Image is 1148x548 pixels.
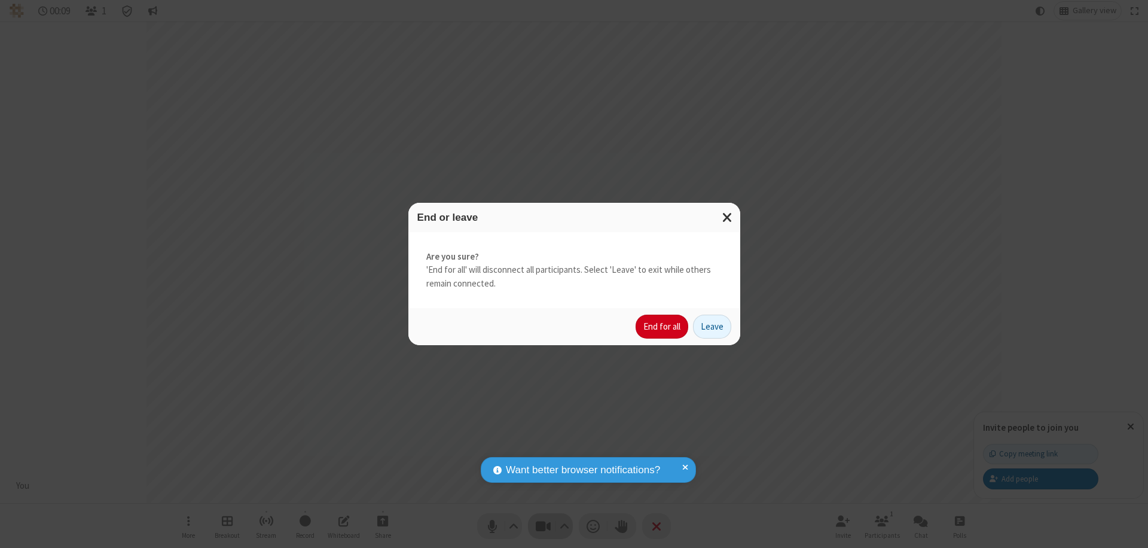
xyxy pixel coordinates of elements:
span: Want better browser notifications? [506,462,660,478]
button: End for all [636,315,688,339]
button: Leave [693,315,731,339]
strong: Are you sure? [426,250,722,264]
div: 'End for all' will disconnect all participants. Select 'Leave' to exit while others remain connec... [408,232,740,309]
button: Close modal [715,203,740,232]
h3: End or leave [417,212,731,223]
